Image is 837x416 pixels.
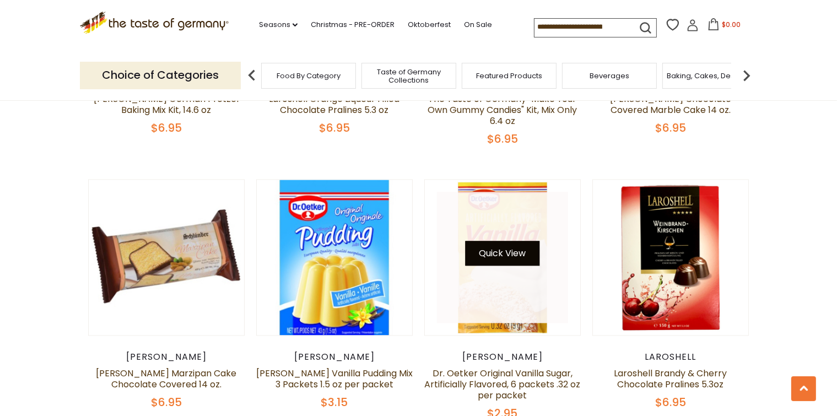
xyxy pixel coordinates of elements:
[94,93,239,116] a: [PERSON_NAME] German Pretzel Baking Mix Kit, 14.6 oz
[408,19,451,31] a: Oktoberfest
[464,19,492,31] a: On Sale
[151,120,182,136] span: $6.95
[667,72,753,80] a: Baking, Cakes, Desserts
[277,72,341,80] a: Food By Category
[476,72,542,80] a: Featured Products
[592,352,749,363] div: Laroshell
[241,64,263,87] img: previous arrow
[151,395,182,410] span: $6.95
[655,120,686,136] span: $6.95
[88,352,245,363] div: [PERSON_NAME]
[321,395,348,410] span: $3.15
[610,93,731,116] a: [PERSON_NAME] Chocolate Covered Marble Cake 14 oz.
[311,19,395,31] a: Christmas - PRE-ORDER
[424,352,581,363] div: [PERSON_NAME]
[80,62,241,89] p: Choice of Categories
[736,64,758,87] img: next arrow
[590,72,629,80] a: Beverages
[319,120,350,136] span: $6.95
[256,367,413,391] a: [PERSON_NAME] Vanilla Pudding Mix 3 Packets 1.5 oz per packet
[655,395,686,410] span: $6.95
[722,20,741,29] span: $0.00
[365,68,453,84] a: Taste of Germany Collections
[425,180,581,336] img: Dr. Oetker Original Vanilla Sugar, Artificially Flavored, 6 packets .32 oz per packet
[96,367,236,391] a: [PERSON_NAME] Marzipan Cake Chocolate Covered 14 oz.
[425,367,581,402] a: Dr. Oetker Original Vanilla Sugar, Artificially Flavored, 6 packets .32 oz per packet
[593,180,749,336] img: Laroshell Brandy & Cherry Chocolate Pralines 5.3oz
[256,352,413,363] div: [PERSON_NAME]
[487,131,518,147] span: $6.95
[701,18,748,35] button: $0.00
[269,93,399,116] a: Laroshell Orange Liqueur Filled Chocolate Pralines 5.3 oz
[614,367,727,391] a: Laroshell Brandy & Cherry Chocolate Pralines 5.3oz
[259,19,298,31] a: Seasons
[89,180,245,336] img: Schluender Marzipan Cake Chocolate Covered 14 oz.
[428,93,577,127] a: The Taste of Germany "Make Your Own Gummy Candies" Kit, Mix Only 6.4 oz
[257,180,413,336] img: Dr. Oetker Vanilla Pudding Mix 3 Packets 1.5 oz per packet
[466,241,540,266] button: Quick View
